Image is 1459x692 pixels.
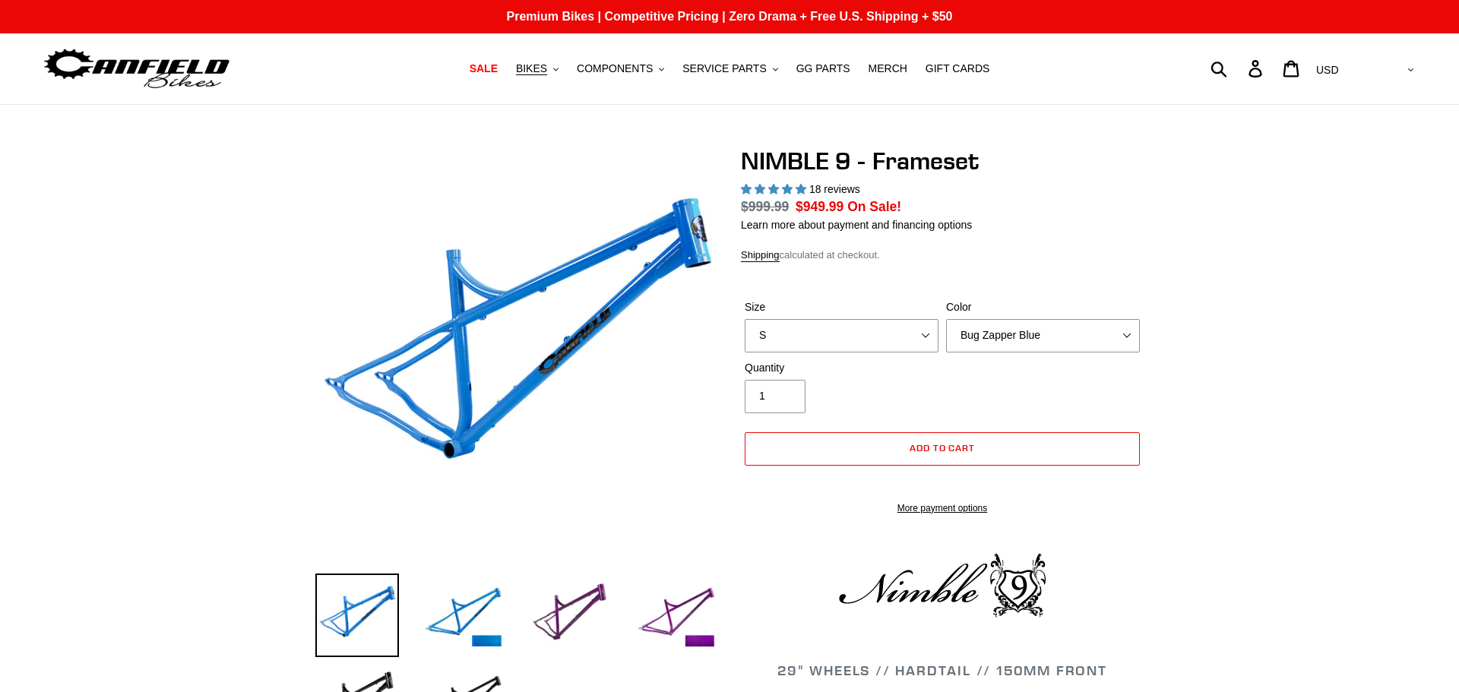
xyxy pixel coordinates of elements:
span: GG PARTS [796,62,850,75]
span: GIFT CARDS [926,62,990,75]
span: Add to cart [910,442,976,453]
a: More payment options [745,501,1140,515]
button: SERVICE PARTS [675,58,785,79]
span: 18 reviews [809,183,860,195]
img: NIMBLE 9 - Frameset [318,150,715,546]
div: calculated at checkout. [741,248,1144,263]
img: Load image into Gallery viewer, NIMBLE 9 - Frameset [635,574,718,657]
span: COMPONENTS [577,62,653,75]
span: BIKES [516,62,547,75]
span: 4.89 stars [741,183,809,195]
span: On Sale! [847,197,901,216]
button: Add to cart [745,432,1140,466]
span: 29" WHEELS // HARDTAIL // 150MM FRONT [777,662,1107,679]
input: Search [1219,52,1258,85]
a: MERCH [861,58,915,79]
span: MERCH [869,62,907,75]
a: SALE [462,58,505,79]
a: Shipping [741,249,780,262]
button: COMPONENTS [569,58,672,79]
img: Load image into Gallery viewer, NIMBLE 9 - Frameset [528,574,612,657]
img: Load image into Gallery viewer, NIMBLE 9 - Frameset [422,574,505,657]
label: Size [745,299,938,315]
label: Color [946,299,1140,315]
span: $949.99 [796,199,843,214]
a: GG PARTS [789,58,858,79]
a: GIFT CARDS [918,58,998,79]
h1: NIMBLE 9 - Frameset [741,147,1144,175]
label: Quantity [745,360,938,376]
s: $999.99 [741,199,789,214]
span: SERVICE PARTS [682,62,766,75]
span: SALE [470,62,498,75]
img: Load image into Gallery viewer, NIMBLE 9 - Frameset [315,574,399,657]
a: Learn more about payment and financing options [741,219,972,231]
img: Canfield Bikes [42,45,232,93]
button: BIKES [508,58,566,79]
